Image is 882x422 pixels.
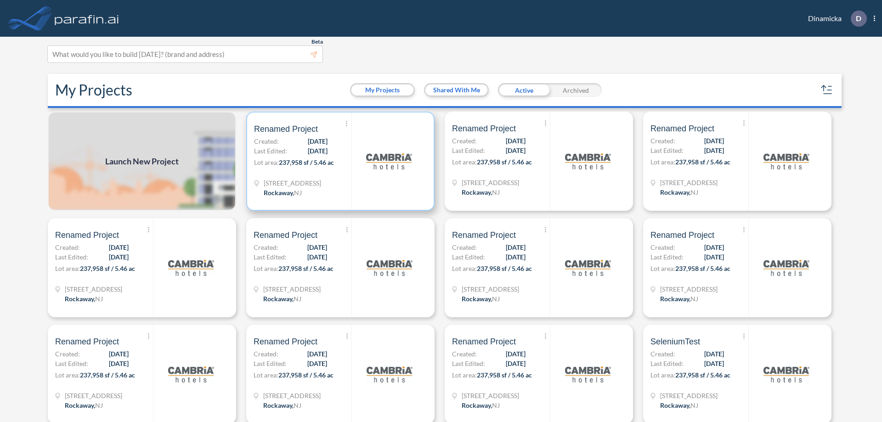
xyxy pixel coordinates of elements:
[704,146,724,155] span: [DATE]
[168,351,214,397] img: logo
[690,188,698,196] span: NJ
[477,371,532,379] span: 237,958 sf / 5.46 ac
[650,158,675,166] span: Lot area:
[65,284,122,294] span: 321 Mt Hope Ave
[565,351,611,397] img: logo
[95,401,103,409] span: NJ
[307,359,327,368] span: [DATE]
[452,349,477,359] span: Created:
[704,349,724,359] span: [DATE]
[506,349,526,359] span: [DATE]
[660,294,698,304] div: Rockaway, NJ
[462,188,492,196] span: Rockaway ,
[311,38,323,45] span: Beta
[565,138,611,184] img: logo
[704,359,724,368] span: [DATE]
[263,401,294,409] span: Rockaway ,
[650,371,675,379] span: Lot area:
[55,242,80,252] span: Created:
[254,230,317,241] span: Renamed Project
[55,230,119,241] span: Renamed Project
[462,400,500,410] div: Rockaway, NJ
[660,187,698,197] div: Rockaway, NJ
[254,252,287,262] span: Last Edited:
[254,349,278,359] span: Created:
[109,349,129,359] span: [DATE]
[307,252,327,262] span: [DATE]
[65,400,103,410] div: Rockaway, NJ
[452,136,477,146] span: Created:
[254,136,279,146] span: Created:
[452,123,516,134] span: Renamed Project
[294,189,302,197] span: NJ
[254,124,318,135] span: Renamed Project
[109,252,129,262] span: [DATE]
[80,371,135,379] span: 237,958 sf / 5.46 ac
[55,81,132,99] h2: My Projects
[660,391,718,400] span: 321 Mt Hope Ave
[690,401,698,409] span: NJ
[65,294,103,304] div: Rockaway, NJ
[279,158,334,166] span: 237,958 sf / 5.46 ac
[452,371,477,379] span: Lot area:
[351,84,413,96] button: My Projects
[650,264,675,272] span: Lot area:
[254,146,287,156] span: Last Edited:
[492,188,500,196] span: NJ
[660,295,690,303] span: Rockaway ,
[462,391,519,400] span: 321 Mt Hope Ave
[55,359,88,368] span: Last Edited:
[452,252,485,262] span: Last Edited:
[498,83,550,97] div: Active
[462,284,519,294] span: 321 Mt Hope Ave
[690,295,698,303] span: NJ
[95,295,103,303] span: NJ
[366,138,412,184] img: logo
[308,146,328,156] span: [DATE]
[660,188,690,196] span: Rockaway ,
[660,178,718,187] span: 321 Mt Hope Ave
[506,359,526,368] span: [DATE]
[65,295,95,303] span: Rockaway ,
[367,351,413,397] img: logo
[278,371,334,379] span: 237,958 sf / 5.46 ac
[65,391,122,400] span: 321 Mt Hope Ave
[278,264,334,272] span: 237,958 sf / 5.46 ac
[856,14,861,23] p: D
[794,11,875,27] div: Dinamicka
[462,178,519,187] span: 321 Mt Hope Ave
[550,83,602,97] div: Archived
[452,146,485,155] span: Last Edited:
[264,189,294,197] span: Rockaway ,
[55,336,119,347] span: Renamed Project
[80,264,135,272] span: 237,958 sf / 5.46 ac
[763,351,809,397] img: logo
[704,242,724,252] span: [DATE]
[452,242,477,252] span: Created:
[308,136,328,146] span: [DATE]
[506,136,526,146] span: [DATE]
[506,252,526,262] span: [DATE]
[367,245,413,291] img: logo
[650,136,675,146] span: Created:
[254,336,317,347] span: Renamed Project
[55,349,80,359] span: Created:
[263,295,294,303] span: Rockaway ,
[452,158,477,166] span: Lot area:
[660,284,718,294] span: 321 Mt Hope Ave
[105,155,179,168] span: Launch New Project
[477,264,532,272] span: 237,958 sf / 5.46 ac
[650,349,675,359] span: Created:
[307,242,327,252] span: [DATE]
[462,294,500,304] div: Rockaway, NJ
[565,245,611,291] img: logo
[704,252,724,262] span: [DATE]
[263,294,301,304] div: Rockaway, NJ
[650,336,700,347] span: SeleniumTest
[254,264,278,272] span: Lot area:
[650,123,714,134] span: Renamed Project
[263,391,321,400] span: 321 Mt Hope Ave
[492,401,500,409] span: NJ
[452,359,485,368] span: Last Edited:
[650,359,684,368] span: Last Edited:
